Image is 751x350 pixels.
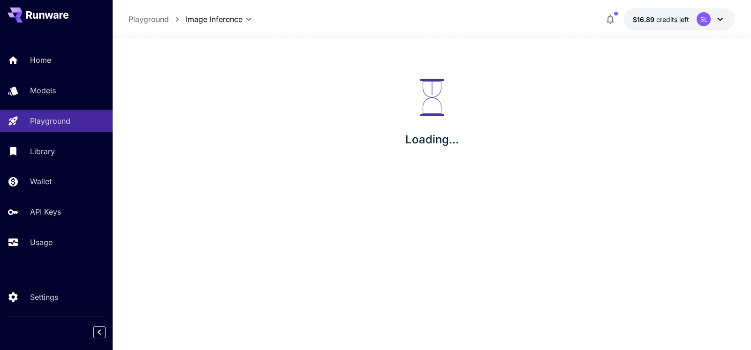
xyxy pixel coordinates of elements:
[30,176,52,187] p: Wallet
[30,206,61,217] p: API Keys
[30,85,56,96] p: Models
[30,291,58,303] p: Settings
[100,324,113,341] div: Collapse sidebar
[129,14,186,25] nav: breadcrumb
[93,326,106,338] button: Collapse sidebar
[405,131,459,148] p: Loading...
[30,146,55,157] p: Library
[30,237,53,248] p: Usage
[623,8,735,30] button: $16.8911SL
[186,14,243,25] span: Image Inference
[129,14,169,25] a: Playground
[656,15,689,23] span: credits left
[633,15,689,24] div: $16.8911
[30,115,70,127] p: Playground
[30,54,51,66] p: Home
[697,12,711,26] div: SL
[633,15,656,23] span: $16.89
